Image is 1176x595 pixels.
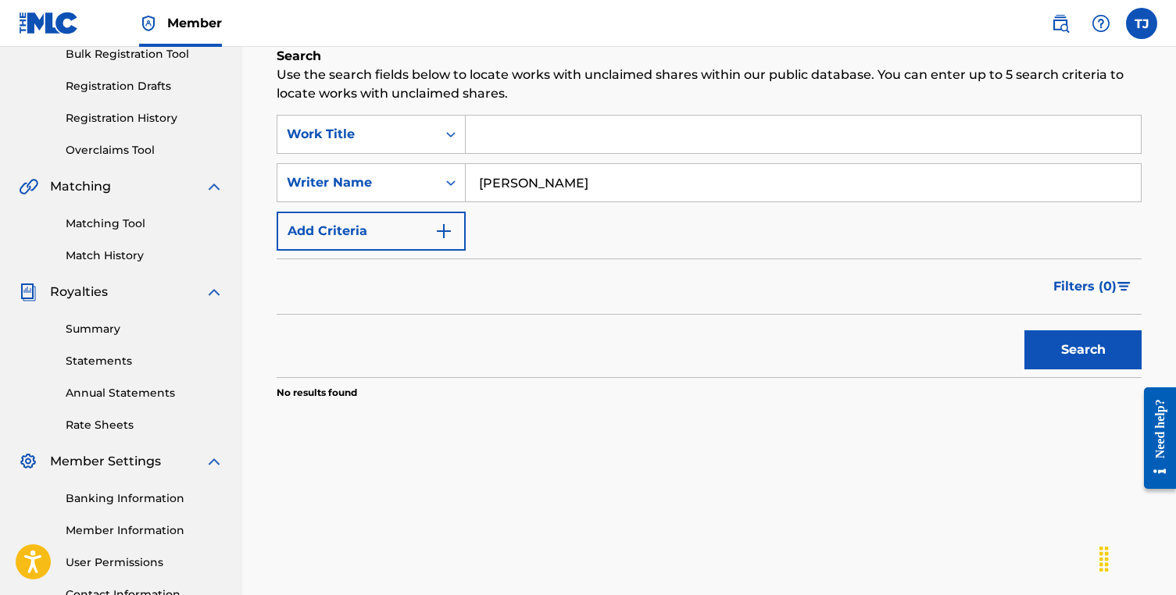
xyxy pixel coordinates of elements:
[66,142,223,159] a: Overclaims Tool
[1045,8,1076,39] a: Public Search
[1053,277,1117,296] span: Filters ( 0 )
[66,554,223,571] a: User Permissions
[19,12,79,34] img: MLC Logo
[1132,375,1176,501] iframe: Resource Center
[277,115,1142,377] form: Search Form
[205,177,223,196] img: expand
[19,452,38,471] img: Member Settings
[277,66,1142,103] p: Use the search fields below to locate works with unclaimed shares within our public database. You...
[277,47,1142,66] h6: Search
[1085,8,1117,39] div: Help
[66,490,223,507] a: Banking Information
[277,386,357,400] p: No results found
[1024,330,1142,369] button: Search
[1044,267,1142,306] button: Filters (0)
[139,14,158,33] img: Top Rightsholder
[50,177,111,196] span: Matching
[287,173,427,192] div: Writer Name
[66,78,223,94] a: Registration Drafts
[1092,536,1117,583] div: Drag
[1117,282,1131,291] img: filter
[1051,14,1070,33] img: search
[66,248,223,264] a: Match History
[66,110,223,126] a: Registration History
[50,283,108,301] span: Royalties
[167,14,222,32] span: Member
[205,452,223,471] img: expand
[19,283,38,301] img: Royalties
[66,353,223,369] a: Statements
[287,125,427,144] div: Work Title
[1092,14,1110,33] img: help
[1126,8,1157,39] div: User Menu
[66,417,223,433] a: Rate Sheets
[205,283,223,301] img: expand
[434,222,453,240] img: 9d2ae6d4665cec9f34b9.svg
[50,452,161,471] span: Member Settings
[66,385,223,401] a: Annual Statements
[19,177,38,196] img: Matching
[66,46,223,62] a: Bulk Registration Tool
[66,522,223,539] a: Member Information
[1098,520,1176,595] iframe: Chat Widget
[66,216,223,232] a: Matching Tool
[66,321,223,337] a: Summary
[277,212,466,251] button: Add Criteria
